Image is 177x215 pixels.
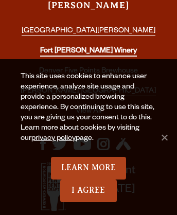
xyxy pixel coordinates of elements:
a: Learn More [51,157,127,180]
span: No [159,132,169,142]
a: I Agree [60,180,117,202]
a: [GEOGRAPHIC_DATA][PERSON_NAME] [22,27,155,36]
a: privacy policy [31,135,76,143]
a: Fort [PERSON_NAME] Winery [40,47,137,57]
div: This site uses cookies to enhance user experience, analyze site usage and provide a personalized ... [21,72,156,157]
